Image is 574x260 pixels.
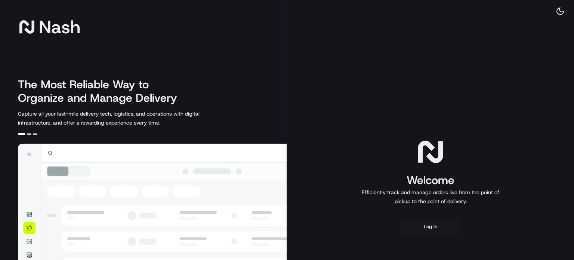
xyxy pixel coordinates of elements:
[359,173,502,188] h1: Welcome
[39,19,80,34] span: Nash
[359,188,502,206] p: Efficiently track and manage orders live from the point of pickup to the point of delivery.
[401,218,460,236] button: Log in
[18,109,233,127] p: Capture all your last-mile delivery tech, logistics, and operations with digital infrastructure, ...
[18,78,185,105] h2: The Most Reliable Way to Organize and Manage Delivery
